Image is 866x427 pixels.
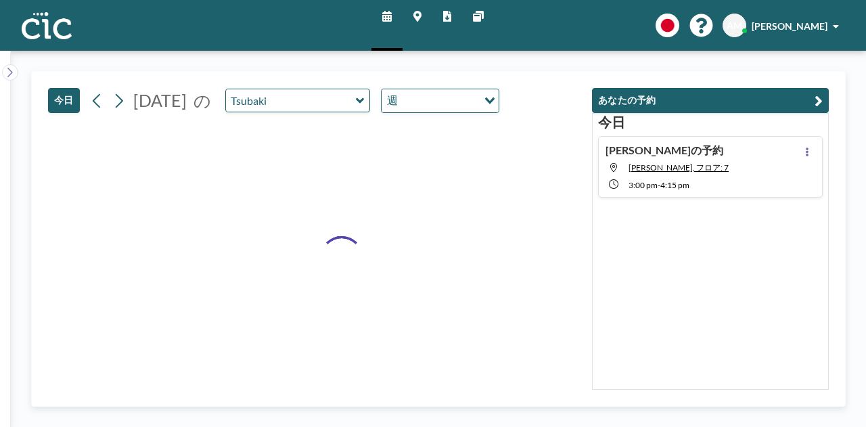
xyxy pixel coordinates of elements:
[598,114,823,131] h3: 今日
[48,88,80,113] button: 今日
[133,90,187,110] span: [DATE]
[22,12,72,39] img: organization-logo
[629,180,658,190] span: 3:00 PM
[226,89,356,112] input: Tsubaki
[384,92,401,110] span: 週
[592,88,829,113] button: あなたの予約
[727,20,742,32] span: AM
[606,143,723,157] h4: [PERSON_NAME]の予約
[658,180,660,190] span: -
[752,20,827,32] span: [PERSON_NAME]
[382,89,499,112] div: Search for option
[660,180,689,190] span: 4:15 PM
[193,90,211,111] span: の
[629,162,729,173] span: Suzuran, フロア: 7
[402,92,476,110] input: Search for option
